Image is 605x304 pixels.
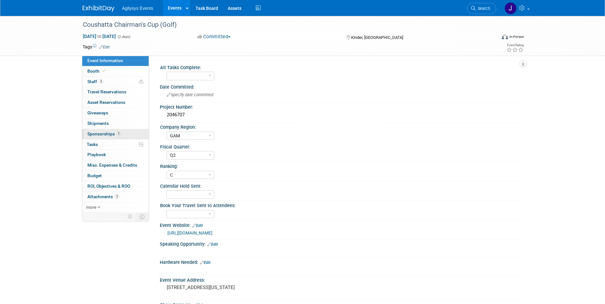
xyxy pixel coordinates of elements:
div: Fiscal Quarter: [160,142,520,150]
div: Calendar Hold Sent: [160,181,520,189]
span: Staff [87,79,103,84]
a: Shipments [82,119,149,129]
span: Budget [87,173,102,178]
span: ROI, Objectives & ROO [87,184,130,189]
span: 3 [114,194,119,199]
a: Edit [192,223,203,228]
img: ExhibitDay [83,5,114,12]
img: Format-Inperson.png [502,34,508,39]
a: Staff3 [82,77,149,87]
div: Company Region: [160,122,520,130]
div: Event Rating [506,44,524,47]
div: 2046707 [165,110,518,120]
a: Edit [200,260,210,265]
div: Hardware Needed: [160,257,523,266]
div: Ranking: [160,162,520,170]
span: Event Information [87,58,123,63]
span: Kinder, [GEOGRAPHIC_DATA] [351,35,403,40]
span: to [96,34,102,39]
a: Asset Reservations [82,98,149,108]
a: more [82,202,149,213]
a: [URL][DOMAIN_NAME] [167,230,212,235]
a: Search [467,3,496,14]
a: Budget [82,171,149,181]
a: Misc. Expenses & Credits [82,160,149,170]
a: Booth [82,66,149,76]
a: Travel Reservations [82,87,149,97]
span: Booth [87,69,107,74]
div: Project Number: [160,102,523,110]
a: Edit [207,242,218,247]
a: Tasks [82,140,149,150]
div: Event Website: [160,221,523,229]
span: 3 [99,79,103,84]
img: Jennifer Bridell [505,2,517,14]
a: Playbook [82,150,149,160]
span: Tasks [87,142,98,147]
a: Giveaways [82,108,149,118]
div: Book Your Travel Sent to Attendees: [160,201,520,209]
a: Event Information [82,56,149,66]
span: Playbook [87,152,106,157]
span: Agilysys Events [122,6,153,11]
a: Attachments3 [82,192,149,202]
div: Event Format [459,33,524,43]
a: ROI, Objectives & ROO [82,181,149,192]
span: Sponsorships [87,131,121,136]
span: [DATE] [DATE] [83,33,116,39]
pre: [STREET_ADDRESS][US_STATE] [167,285,304,290]
td: Personalize Event Tab Strip [125,213,136,221]
a: Edit [99,45,110,49]
span: Giveaways [87,110,108,115]
a: Sponsorships1 [82,129,149,139]
span: Attachments [87,194,119,199]
span: Potential Scheduling Conflict -- at least one attendee is tagged in another overlapping event. [139,79,144,85]
span: Specify date committed [167,92,213,97]
i: Booth reservation complete [102,69,106,73]
div: Date Committed: [160,82,523,90]
div: Event Venue Address: [160,275,523,283]
span: 1 [116,131,121,136]
div: In-Person [509,34,524,39]
span: Search [476,6,490,11]
span: Misc. Expenses & Credits [87,163,137,168]
td: Tags [83,44,110,50]
div: Coushatta Chairman's Cup (Golf) [81,19,487,31]
div: Speaking Opportunity: [160,239,523,248]
span: Shipments [87,121,109,126]
td: Toggle Event Tabs [136,213,149,221]
span: (2 days) [117,35,130,39]
span: Asset Reservations [87,100,125,105]
span: Travel Reservations [87,89,126,94]
span: more [86,205,96,210]
div: All Tasks Complete: [160,63,520,71]
button: Committed [195,33,233,40]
